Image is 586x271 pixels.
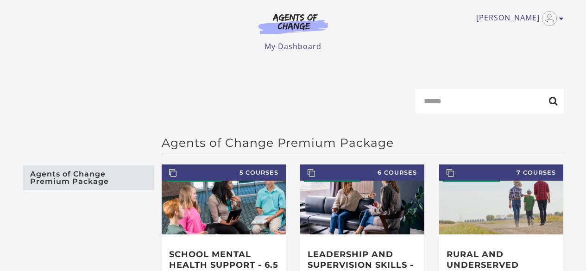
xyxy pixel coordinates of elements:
a: Toggle menu [476,11,559,26]
a: My Dashboard [265,41,321,51]
img: Agents of Change Logo [249,13,338,34]
span: 7 Courses [439,164,563,181]
a: Agents of Change Premium Package [23,165,154,190]
h2: Agents of Change Premium Package [162,136,564,150]
span: 6 Courses [300,164,424,181]
span: 5 Courses [162,164,286,181]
